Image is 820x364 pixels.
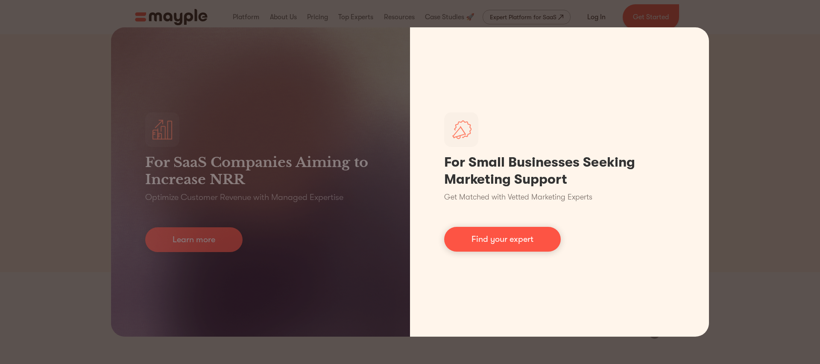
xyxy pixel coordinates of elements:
[145,227,243,252] a: Learn more
[444,154,675,188] h1: For Small Businesses Seeking Marketing Support
[145,191,343,203] p: Optimize Customer Revenue with Managed Expertise
[444,191,592,203] p: Get Matched with Vetted Marketing Experts
[145,154,376,188] h3: For SaaS Companies Aiming to Increase NRR
[444,227,561,252] a: Find your expert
